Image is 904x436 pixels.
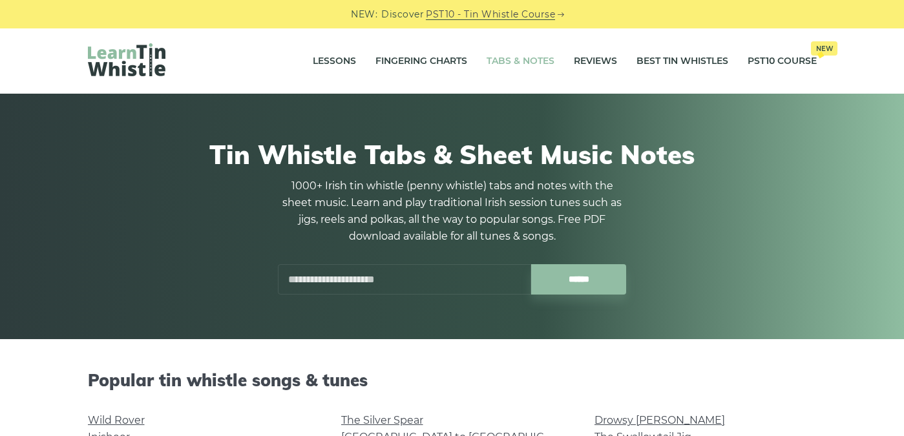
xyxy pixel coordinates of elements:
[636,45,728,78] a: Best Tin Whistles
[811,41,837,56] span: New
[375,45,467,78] a: Fingering Charts
[88,370,817,390] h2: Popular tin whistle songs & tunes
[574,45,617,78] a: Reviews
[88,139,817,170] h1: Tin Whistle Tabs & Sheet Music Notes
[487,45,554,78] a: Tabs & Notes
[313,45,356,78] a: Lessons
[88,414,145,426] a: Wild Rover
[88,43,165,76] img: LearnTinWhistle.com
[341,414,423,426] a: The Silver Spear
[748,45,817,78] a: PST10 CourseNew
[594,414,725,426] a: Drowsy [PERSON_NAME]
[278,178,627,245] p: 1000+ Irish tin whistle (penny whistle) tabs and notes with the sheet music. Learn and play tradi...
